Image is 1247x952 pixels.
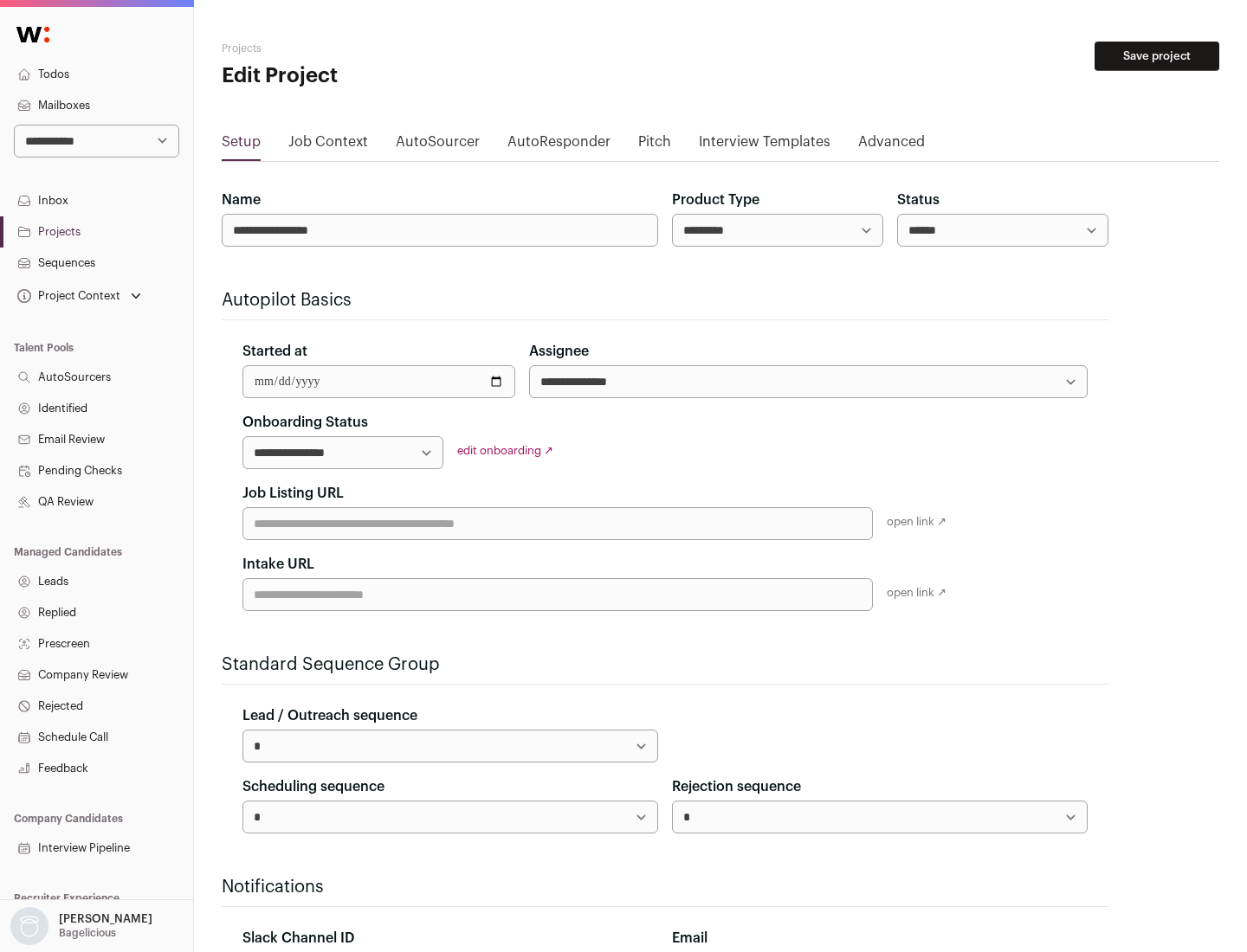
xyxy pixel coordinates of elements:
[14,289,120,303] div: Project Context
[242,776,384,797] label: Scheduling sequence
[222,132,261,159] a: Setup
[507,132,611,159] a: AutoResponder
[10,907,48,945] img: nopic.png
[222,42,554,55] h2: Projects
[897,190,940,210] label: Status
[242,483,344,504] label: Job Listing URL
[242,928,354,949] label: Slack Channel ID
[699,132,830,159] a: Interview Templates
[242,412,368,433] label: Onboarding Status
[457,445,553,456] a: edit onboarding ↗
[222,653,1108,677] h2: Standard Sequence Group
[672,928,1088,949] div: Email
[396,132,480,159] a: AutoSourcer
[858,132,925,159] a: Advanced
[1095,42,1219,71] button: Save project
[7,907,156,945] button: Open dropdown
[14,284,145,308] button: Open dropdown
[59,912,152,926] p: [PERSON_NAME]
[222,288,1108,312] h2: Autopilot Basics
[242,705,417,726] label: Lead / Outreach sequence
[672,190,759,210] label: Product Type
[529,341,589,362] label: Assignee
[288,132,368,159] a: Job Context
[242,341,307,362] label: Started at
[672,776,801,797] label: Rejection sequence
[242,554,314,575] label: Intake URL
[7,17,59,52] img: Wellfound
[222,875,1108,899] h2: Notifications
[222,62,554,90] h1: Edit Project
[638,132,671,159] a: Pitch
[222,190,261,210] label: Name
[59,926,116,940] p: Bagelicious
